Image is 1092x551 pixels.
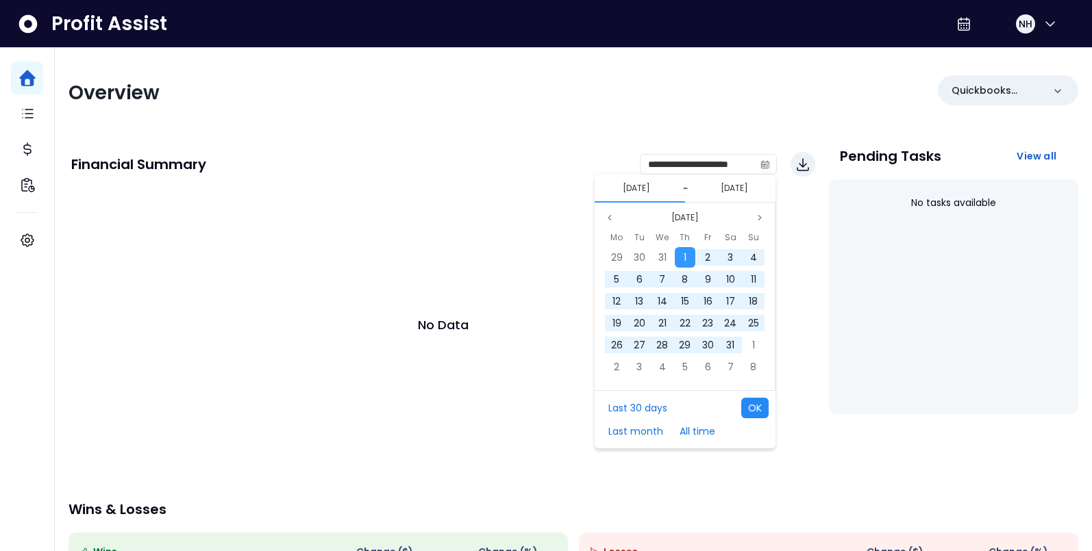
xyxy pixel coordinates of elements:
[742,290,765,312] div: 18 Aug 2024
[418,316,469,334] p: No Data
[673,356,696,378] div: 05 Sep 2024
[656,338,668,352] span: 28
[680,229,690,246] span: Th
[659,360,666,374] span: 4
[605,229,765,378] div: Aug 2024
[673,246,696,268] div: 01 Aug 2024
[719,268,742,290] div: 10 Aug 2024
[681,294,689,308] span: 15
[697,268,719,290] div: 09 Aug 2024
[71,157,206,171] p: Financial Summary
[726,338,734,352] span: 31
[697,290,719,312] div: 16 Aug 2024
[756,214,764,222] svg: page next
[684,251,686,264] span: 1
[614,360,619,374] span: 2
[628,312,651,334] div: 20 Aug 2024
[752,209,768,226] button: Next month
[656,229,669,246] span: We
[605,268,628,290] div: 05 Aug 2024
[601,398,674,418] button: Last 30 days
[612,294,621,308] span: 12
[742,229,765,246] div: Sunday
[51,12,167,36] span: Profit Assist
[601,421,670,441] button: Last month
[628,229,651,246] div: Tuesday
[605,229,628,246] div: Monday
[605,334,628,356] div: 26 Aug 2024
[658,251,667,264] span: 31
[679,338,691,352] span: 29
[673,312,696,334] div: 22 Aug 2024
[673,229,696,246] div: Thursday
[760,159,770,169] svg: calendar
[610,229,623,246] span: Mo
[952,84,1043,98] p: Quickbooks Online
[741,398,769,418] button: OK
[840,149,941,163] p: Pending Tasks
[651,246,673,268] div: 31 Jul 2024
[673,268,696,290] div: 08 Aug 2024
[69,502,1078,516] p: Wins & Losses
[697,246,719,268] div: 02 Aug 2024
[680,316,691,330] span: 22
[719,312,742,334] div: 24 Aug 2024
[682,272,688,286] span: 8
[704,294,712,308] span: 16
[605,246,628,268] div: 29 Jul 2024
[605,356,628,378] div: 02 Sep 2024
[682,360,688,374] span: 5
[742,356,765,378] div: 08 Sep 2024
[719,290,742,312] div: 17 Aug 2024
[658,316,667,330] span: 21
[1006,144,1067,168] button: View all
[601,209,618,226] button: Previous month
[742,312,765,334] div: 25 Aug 2024
[728,360,734,374] span: 7
[628,246,651,268] div: 30 Jul 2024
[750,251,757,264] span: 4
[659,272,665,286] span: 7
[705,251,710,264] span: 2
[605,290,628,312] div: 12 Aug 2024
[697,312,719,334] div: 23 Aug 2024
[719,334,742,356] div: 31 Aug 2024
[636,360,642,374] span: 3
[719,356,742,378] div: 07 Sep 2024
[628,356,651,378] div: 03 Sep 2024
[611,251,623,264] span: 29
[634,251,645,264] span: 30
[635,294,643,308] span: 13
[702,316,713,330] span: 23
[840,185,1068,221] div: No tasks available
[697,356,719,378] div: 06 Sep 2024
[636,272,643,286] span: 6
[634,229,645,246] span: Tu
[606,214,614,222] svg: page previous
[704,229,711,246] span: Fr
[791,152,815,177] button: Download
[751,272,756,286] span: 11
[702,338,714,352] span: 30
[749,294,758,308] span: 18
[628,268,651,290] div: 06 Aug 2024
[628,334,651,356] div: 27 Aug 2024
[651,268,673,290] div: 07 Aug 2024
[666,209,704,226] button: Select month
[719,229,742,246] div: Saturday
[1017,149,1056,163] span: View all
[726,294,735,308] span: 17
[724,316,736,330] span: 24
[658,294,667,308] span: 14
[742,246,765,268] div: 04 Aug 2024
[651,334,673,356] div: 28 Aug 2024
[69,79,160,106] span: Overview
[697,334,719,356] div: 30 Aug 2024
[1019,17,1032,31] span: NH
[617,180,656,196] button: Select start date
[750,360,756,374] span: 8
[697,229,719,246] div: Friday
[748,229,759,246] span: Su
[673,334,696,356] div: 29 Aug 2024
[651,312,673,334] div: 21 Aug 2024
